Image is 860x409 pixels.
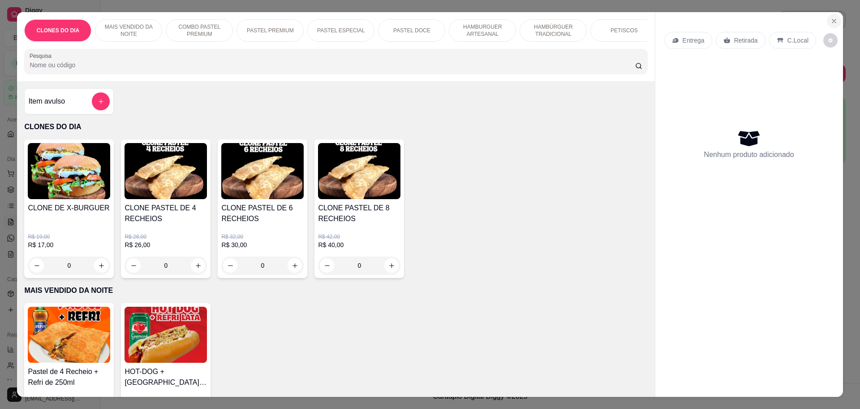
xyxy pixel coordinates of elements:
[28,203,110,213] h4: CLONE DE X-BURGUER
[318,203,400,224] h4: CLONE PASTEL DE 8 RECHEIOS
[734,36,758,45] p: Retirada
[125,233,207,240] p: R$ 28,00
[317,27,365,34] p: PASTEL ESPECIAL
[125,240,207,249] p: R$ 26,00
[28,240,110,249] p: R$ 17,00
[221,240,304,249] p: R$ 30,00
[30,52,55,60] label: Pesquisa
[37,27,79,34] p: CLONES DO DIA
[125,366,207,388] h4: HOT-DOG + [GEOGRAPHIC_DATA] LATA
[787,36,808,45] p: C.Local
[318,233,400,240] p: R$ 42,00
[393,27,430,34] p: PASTEL DOCE
[30,61,635,70] input: Pesquisa
[24,285,647,296] p: MAIS VENDIDO DA NOITE
[247,27,294,34] p: PASTEL PREMIUM
[28,307,110,363] img: product-image
[221,203,304,224] h4: CLONE PASTEL DE 6 RECHEIOS
[24,122,647,132] p: CLONES DO DIA
[527,23,579,38] p: HAMBÚRGUER TRADICIONAL
[827,14,841,28] button: Close
[28,143,110,199] img: product-image
[221,143,304,199] img: product-image
[611,27,638,34] p: PETISCOS
[125,203,207,224] h4: CLONE PASTEL DE 4 RECHEIOS
[823,33,838,48] button: decrease-product-quantity
[221,233,304,240] p: R$ 32,00
[125,307,207,363] img: product-image
[683,36,705,45] p: Entrega
[103,23,155,38] p: MAIS VENDIDO DA NOITE
[318,240,400,249] p: R$ 40,00
[456,23,508,38] p: HAMBURGUER ARTESANAL
[28,233,110,240] p: R$ 19,00
[704,149,794,160] p: Nenhum produto adicionado
[318,143,400,199] img: product-image
[173,23,225,38] p: COMBO PASTEL PREMIUM
[28,366,110,388] h4: Pastel de 4 Recheio + Refri de 250ml
[92,92,110,110] button: add-separate-item
[28,96,65,107] h4: Item avulso
[125,143,207,199] img: product-image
